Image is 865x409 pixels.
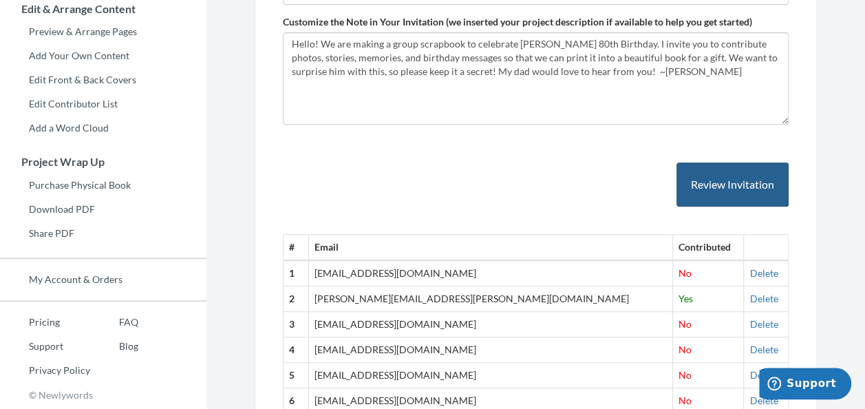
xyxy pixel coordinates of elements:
td: [EMAIL_ADDRESS][DOMAIN_NAME] [308,260,672,286]
textarea: Hello! We are making a group scrapbook to celebrate [PERSON_NAME] 80th Birthday. I invite you to ... [283,32,789,125]
span: No [679,318,692,330]
a: Delete [749,395,778,406]
h3: Project Wrap Up [1,156,206,168]
th: Email [308,235,672,260]
span: No [679,395,692,406]
th: 1 [284,260,309,286]
label: Customize the Note in Your Invitation (we inserted your project description if available to help ... [283,15,752,29]
th: Contributed [672,235,744,260]
th: # [284,235,309,260]
span: No [679,267,692,279]
span: No [679,369,692,381]
th: 5 [284,363,309,388]
a: Delete [749,318,778,330]
a: Delete [749,344,778,355]
td: [EMAIL_ADDRESS][DOMAIN_NAME] [308,312,672,337]
td: [PERSON_NAME][EMAIL_ADDRESS][PERSON_NAME][DOMAIN_NAME] [308,286,672,312]
button: Review Invitation [676,162,789,207]
th: 2 [284,286,309,312]
a: Blog [90,336,138,357]
th: 3 [284,312,309,337]
td: [EMAIL_ADDRESS][DOMAIN_NAME] [308,363,672,388]
th: 4 [284,337,309,363]
a: FAQ [90,312,138,333]
h3: Edit & Arrange Content [1,3,206,15]
a: Delete [749,293,778,304]
td: [EMAIL_ADDRESS][DOMAIN_NAME] [308,337,672,363]
span: No [679,344,692,355]
a: Delete [749,369,778,381]
iframe: Opens a widget where you can chat to one of our agents [759,368,851,402]
a: Delete [749,267,778,279]
span: Yes [679,293,693,304]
